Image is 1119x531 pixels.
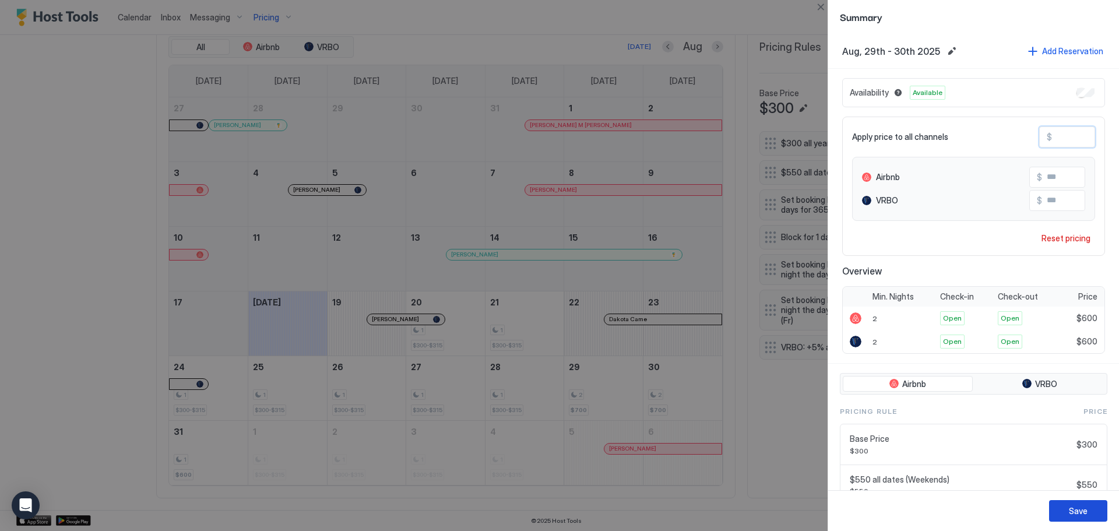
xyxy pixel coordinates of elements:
span: Airbnb [876,172,900,182]
span: Check-in [940,291,974,302]
button: Airbnb [843,376,973,392]
span: VRBO [876,195,898,206]
span: $550 [850,487,1072,495]
button: VRBO [975,376,1105,392]
span: VRBO [1035,379,1057,389]
span: Airbnb [902,379,926,389]
span: Base Price [850,434,1072,444]
span: Price [1083,406,1107,417]
span: $600 [1076,336,1097,347]
span: $550 all dates (Weekends) [850,474,1072,485]
div: Add Reservation [1042,45,1103,57]
span: Price [1078,291,1097,302]
span: Open [943,336,962,347]
button: Add Reservation [1026,43,1105,59]
span: $ [1037,195,1042,206]
button: Reset pricing [1037,230,1095,246]
button: Save [1049,500,1107,522]
span: $ [1037,172,1042,182]
span: Min. Nights [872,291,914,302]
span: Aug, 29th - 30th 2025 [842,45,940,57]
span: 2 [872,337,877,346]
span: Summary [840,9,1107,24]
div: tab-group [840,373,1107,395]
span: $300 [1076,439,1097,450]
span: Pricing Rule [840,406,897,417]
div: Open Intercom Messenger [12,491,40,519]
span: Availability [850,87,889,98]
span: $600 [1076,313,1097,323]
span: Open [943,313,962,323]
span: Open [1001,313,1019,323]
span: $ [1047,132,1052,142]
span: Apply price to all channels [852,132,948,142]
span: $550 [1076,480,1097,490]
div: Save [1069,505,1088,517]
button: Edit date range [945,44,959,58]
button: Blocked dates override all pricing rules and remain unavailable until manually unblocked [891,86,905,100]
span: Check-out [998,291,1038,302]
span: Available [913,87,942,98]
span: 2 [872,314,877,323]
span: Overview [842,265,1105,277]
span: $300 [850,446,1072,455]
div: Reset pricing [1041,232,1090,244]
span: Open [1001,336,1019,347]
